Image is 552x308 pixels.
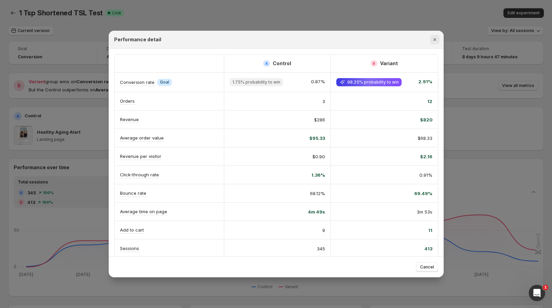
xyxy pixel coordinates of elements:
[347,79,399,85] span: 98.25% probability to win
[322,227,325,234] span: 9
[427,98,432,105] span: 12
[380,60,398,67] h2: Variant
[120,116,139,123] p: Revenue
[417,208,432,215] span: 3m 53s
[120,226,144,233] p: Add to cart
[425,245,432,252] span: 413
[418,135,432,142] span: $68.33
[273,60,291,67] h2: Control
[309,135,325,142] span: $95.33
[317,245,325,252] span: 345
[314,116,325,123] span: $286
[420,264,434,270] span: Cancel
[311,172,325,178] span: 1.36%
[265,61,268,65] h2: A
[529,285,545,301] iframe: Intercom live chat
[120,79,154,86] p: Conversion rate
[311,78,325,86] span: 0.87%
[420,116,432,123] span: $820
[308,208,325,215] span: 4m 49s
[120,98,135,104] p: Orders
[120,153,161,160] p: Revenue per visitor
[120,208,167,215] p: Average time on page
[543,285,548,290] span: 1
[310,190,325,197] span: 68.12%
[418,78,432,86] span: 2.91%
[322,98,325,105] span: 3
[120,245,139,252] p: Sessions
[428,227,432,234] span: 11
[416,262,438,272] button: Cancel
[120,171,159,178] p: Click-through rate
[120,134,164,141] p: Average order value
[232,79,280,85] span: 1.75% probability to win
[419,172,432,178] span: 0.91%
[420,153,432,160] span: $2.16
[373,61,375,65] h2: B
[160,79,169,85] span: Goal
[114,36,161,43] h2: Performance detail
[430,35,440,44] button: Close
[414,190,432,197] span: 69.49%
[120,190,146,196] p: Bounce rate
[312,153,325,160] span: $0.90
